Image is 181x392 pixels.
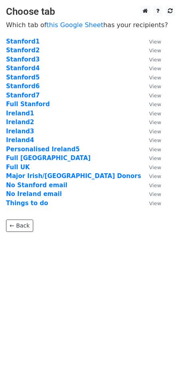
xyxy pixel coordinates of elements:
[141,182,161,189] a: View
[6,21,175,29] p: Which tab of has your recipients?
[149,129,161,135] small: View
[6,200,48,207] a: Things to do
[6,83,40,90] a: Stanford6
[6,164,30,171] a: Full UK
[141,101,161,108] a: View
[141,128,161,135] a: View
[141,200,161,207] a: View
[141,154,161,162] a: View
[149,39,161,45] small: View
[141,190,161,198] a: View
[141,38,161,45] a: View
[141,119,161,126] a: View
[141,56,161,63] a: View
[6,92,40,99] a: Stanford7
[6,38,40,45] a: Stanford1
[141,164,161,171] a: View
[149,93,161,99] small: View
[149,155,161,161] small: View
[149,137,161,143] small: View
[149,101,161,107] small: View
[141,137,161,144] a: View
[149,48,161,53] small: View
[6,65,40,72] a: Stanford4
[149,173,161,179] small: View
[6,190,62,198] a: No Ireland email
[6,119,34,126] a: Ireland2
[6,220,33,232] a: ← Back
[141,74,161,81] a: View
[141,83,161,90] a: View
[6,128,34,135] a: Ireland3
[141,110,161,117] a: View
[6,154,90,162] a: Full [GEOGRAPHIC_DATA]
[149,57,161,63] small: View
[6,6,175,18] h3: Choose tab
[149,164,161,170] small: View
[141,47,161,54] a: View
[149,200,161,206] small: View
[141,172,161,180] a: View
[141,65,161,72] a: View
[6,146,80,153] a: Personalised Ireland5
[46,21,103,29] a: this Google Sheet
[149,191,161,197] small: View
[141,92,161,99] a: View
[6,172,141,180] a: Major Irish/[GEOGRAPHIC_DATA] Donors
[6,47,40,54] a: Stanford2
[149,182,161,188] small: View
[149,119,161,125] small: View
[6,137,34,144] a: Ireland4
[6,74,40,81] a: Stanford5
[141,146,161,153] a: View
[149,83,161,89] small: View
[149,75,161,81] small: View
[6,182,67,189] a: No Stanford email
[149,111,161,117] small: View
[6,56,40,63] a: Stanford3
[6,101,50,108] a: Full Stanford
[149,65,161,71] small: View
[6,110,34,117] a: Ireland1
[149,147,161,152] small: View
